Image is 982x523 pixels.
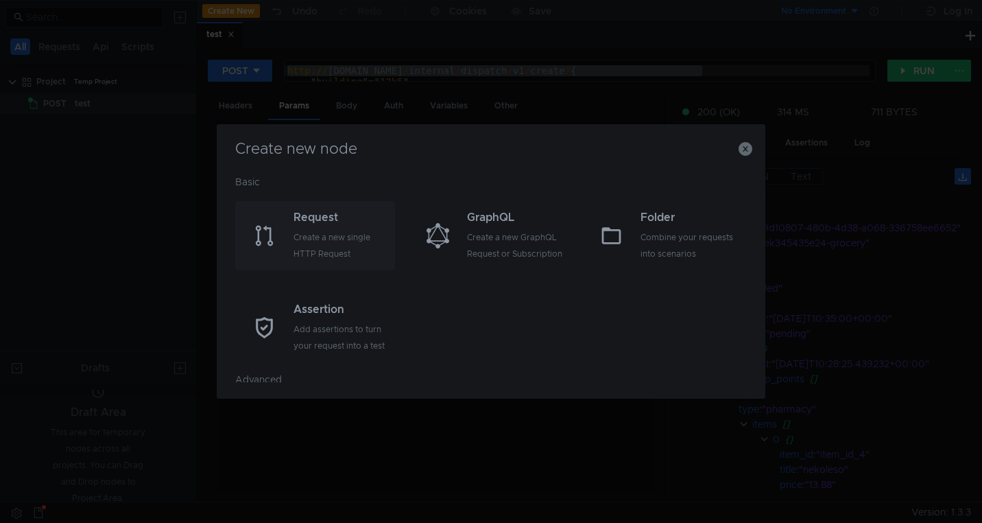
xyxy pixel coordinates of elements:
[235,371,747,399] div: Advanced
[467,209,565,226] div: GraphQL
[294,209,392,226] div: Request
[640,229,739,262] div: Combine your requests into scenarios
[640,209,739,226] div: Folder
[467,229,565,262] div: Create a new GraphQL Request or Subscription
[294,301,392,318] div: Assertion
[235,174,747,201] div: Basic
[294,229,392,262] div: Create a new single HTTP Request
[233,141,749,157] h3: Create new node
[294,321,392,354] div: Add assertions to turn your request into a test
